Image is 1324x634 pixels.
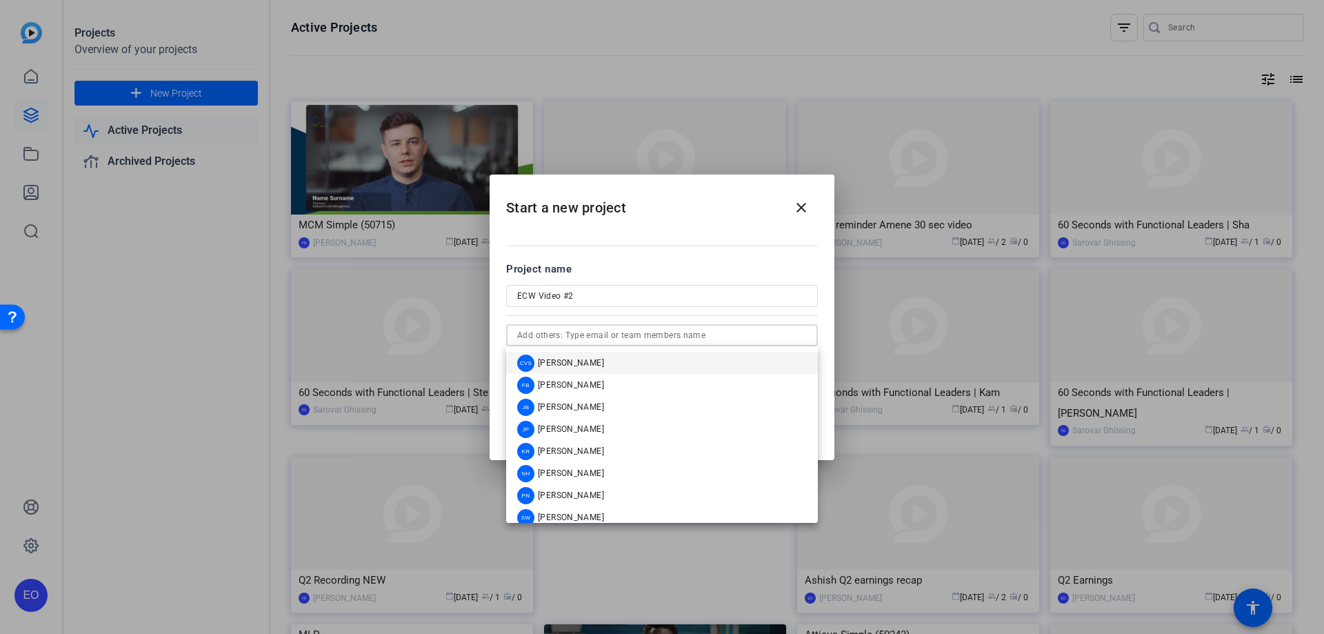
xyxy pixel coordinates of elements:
[793,199,810,216] mat-icon: close
[538,357,604,368] span: [PERSON_NAME]
[538,446,604,457] span: [PERSON_NAME]
[538,490,604,501] span: [PERSON_NAME]
[538,379,604,390] span: [PERSON_NAME]
[538,402,604,413] span: [PERSON_NAME]
[517,354,534,371] div: CVS
[490,175,834,230] h2: Start a new project
[517,376,534,393] div: FB
[538,512,604,523] span: [PERSON_NAME]
[517,288,807,304] input: Enter Project Name
[517,486,534,504] div: PN
[517,327,807,344] input: Add others: Type email or team members name
[517,442,534,459] div: KR
[517,398,534,415] div: JB
[517,464,534,482] div: NH
[538,424,604,435] span: [PERSON_NAME]
[538,468,604,479] span: [PERSON_NAME]
[506,261,818,277] div: Project name
[517,420,534,437] div: JP
[517,508,534,526] div: SW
